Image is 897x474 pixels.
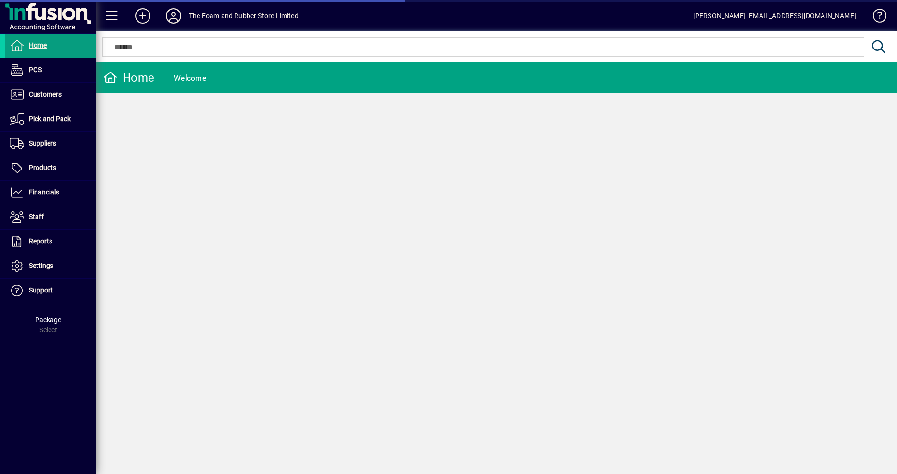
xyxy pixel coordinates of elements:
[29,188,59,196] span: Financials
[5,107,96,131] a: Pick and Pack
[5,181,96,205] a: Financials
[5,230,96,254] a: Reports
[29,115,71,122] span: Pick and Pack
[29,90,62,98] span: Customers
[5,156,96,180] a: Products
[29,41,47,49] span: Home
[29,164,56,171] span: Products
[174,71,206,86] div: Welcome
[29,286,53,294] span: Support
[29,262,53,269] span: Settings
[158,7,189,24] button: Profile
[29,213,44,220] span: Staff
[103,70,154,85] div: Home
[5,205,96,229] a: Staff
[693,8,856,24] div: [PERSON_NAME] [EMAIL_ADDRESS][DOMAIN_NAME]
[29,139,56,147] span: Suppliers
[5,254,96,278] a: Settings
[5,83,96,107] a: Customers
[35,316,61,324] span: Package
[5,279,96,303] a: Support
[29,66,42,73] span: POS
[5,58,96,82] a: POS
[127,7,158,24] button: Add
[29,237,52,245] span: Reports
[866,2,885,33] a: Knowledge Base
[5,132,96,156] a: Suppliers
[189,8,299,24] div: The Foam and Rubber Store Limited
